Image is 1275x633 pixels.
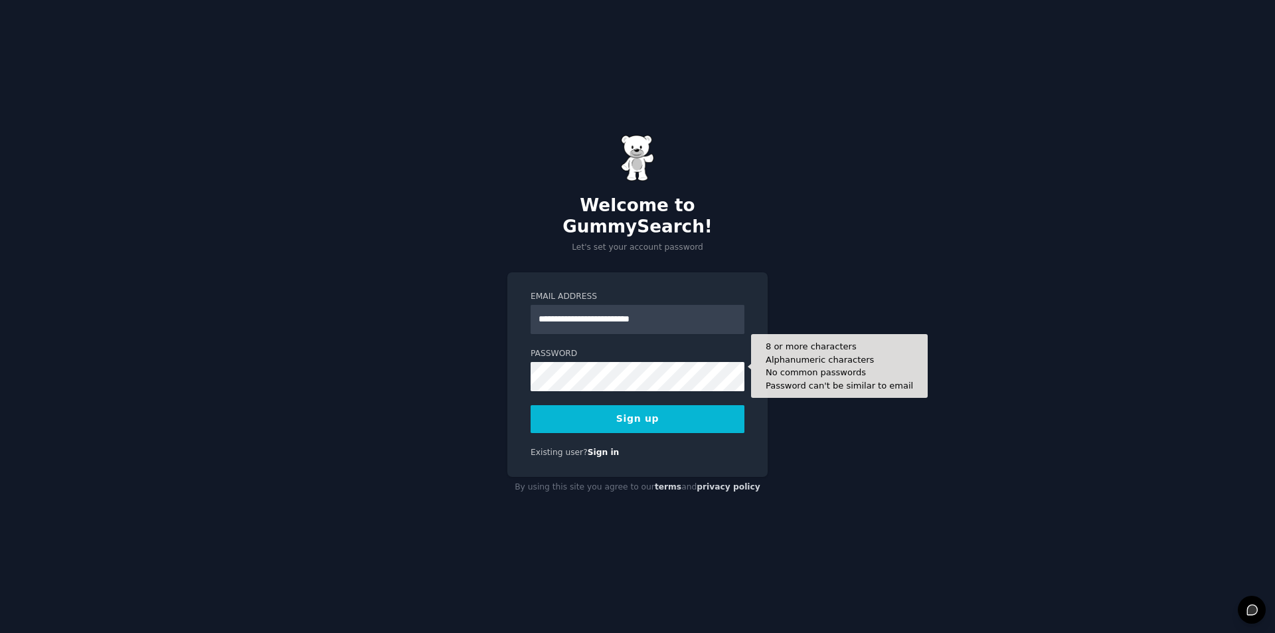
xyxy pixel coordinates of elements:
[507,477,768,498] div: By using this site you agree to our and
[531,448,588,457] span: Existing user?
[621,135,654,181] img: Gummy Bear
[655,482,681,492] a: terms
[507,242,768,254] p: Let's set your account password
[531,291,744,303] label: Email Address
[531,405,744,433] button: Sign up
[697,482,760,492] a: privacy policy
[588,448,620,457] a: Sign in
[531,348,744,360] label: Password
[507,195,768,237] h2: Welcome to GummySearch!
